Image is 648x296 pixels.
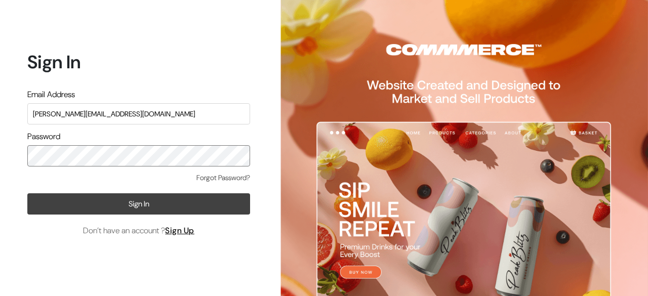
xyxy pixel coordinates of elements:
[27,131,60,143] label: Password
[83,225,194,237] span: Don’t have an account ?
[165,225,194,236] a: Sign Up
[27,51,250,73] h1: Sign In
[196,173,250,183] a: Forgot Password?
[27,89,75,101] label: Email Address
[27,193,250,215] button: Sign In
